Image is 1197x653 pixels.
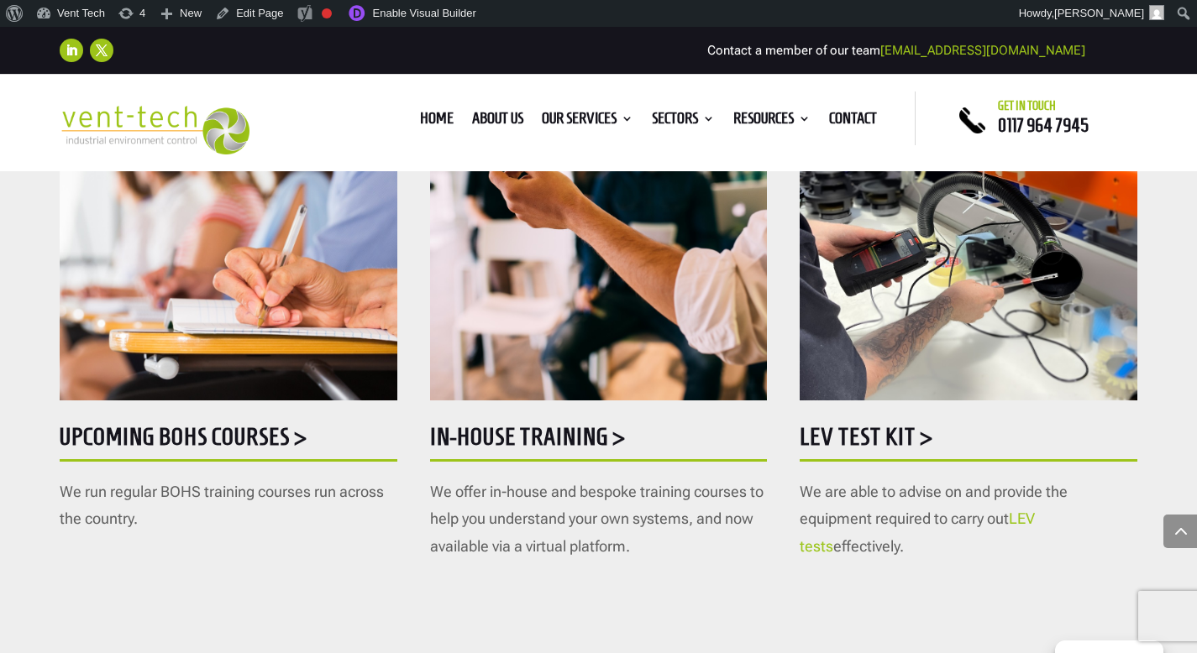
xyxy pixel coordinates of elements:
a: LEV tests [800,509,1035,554]
span: Contact a member of our team [707,43,1085,58]
h5: In-house training > [430,425,768,457]
span: [PERSON_NAME] [1054,7,1144,19]
span: Get in touch [998,99,1056,112]
a: Our Services [542,112,633,131]
div: Focus keyphrase not set [322,8,332,18]
a: Sectors [652,112,715,131]
span: We offer in-house and bespoke training courses to help you understand your own systems, and now a... [430,483,764,555]
a: Home [420,112,454,131]
a: Follow on LinkedIn [60,39,83,62]
a: About us [472,112,523,131]
h5: LEV Test Kit > [800,425,1137,457]
a: [EMAIL_ADDRESS][DOMAIN_NAME] [880,43,1085,58]
a: Resources [733,112,811,131]
p: We run regular BOHS training courses run across the country. [60,478,397,533]
a: Follow on X [90,39,113,62]
span: We are able to advise on and provide the equipment required to carry out effectively. [800,483,1068,555]
img: 2023-09-27T08_35_16.549ZVENT-TECH---Clear-background [60,106,249,154]
h5: Upcoming BOHS courses > [60,425,397,457]
a: Contact [829,112,877,131]
a: 0117 964 7945 [998,115,1089,135]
